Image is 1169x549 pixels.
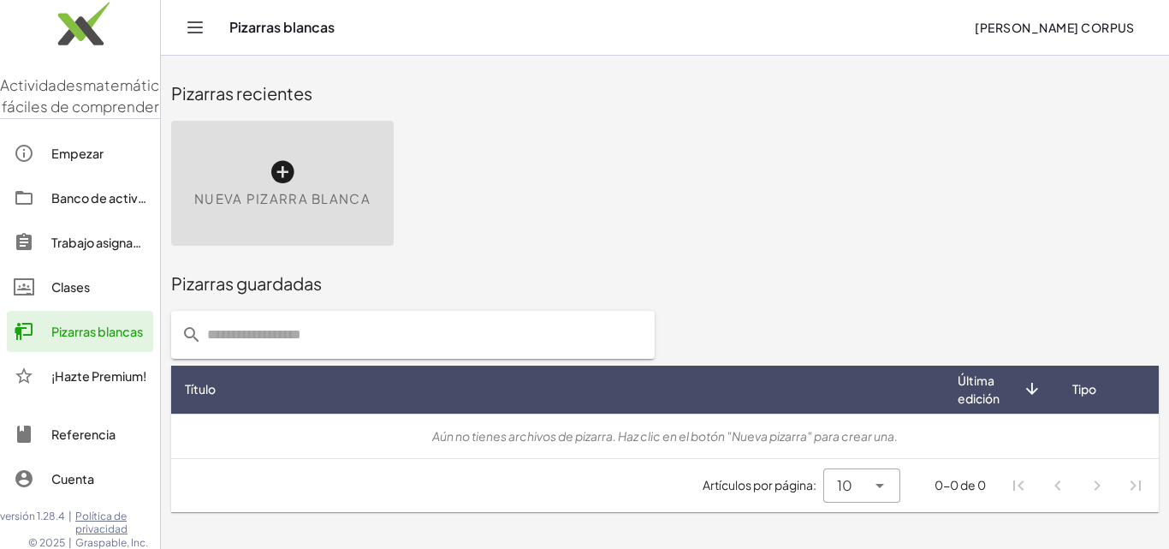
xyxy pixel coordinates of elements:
font: Empezar [51,146,104,161]
font: Banco de actividades [51,190,178,206]
nav: Navegación de paginación [1000,466,1155,505]
font: Referencia [51,427,116,442]
font: Tipo [1072,381,1096,397]
font: Nueva pizarra blanca [194,190,371,206]
button: [PERSON_NAME] Corpus [961,12,1148,43]
font: Pizarras guardadas [171,272,322,294]
font: | [68,510,72,522]
font: | [68,536,72,549]
font: Graspable, Inc. [75,536,148,549]
font: [PERSON_NAME] Corpus [975,20,1135,35]
font: 0-0 de 0 [935,477,986,492]
a: Empezar [7,133,153,174]
font: Política de privacidad [75,510,128,536]
font: Pizarras blancas [51,324,143,339]
font: Pizarras recientes [171,82,312,104]
a: Pizarras blancas [7,311,153,352]
font: Título [185,381,216,397]
a: Banco de actividades [7,177,153,218]
a: Política de privacidad [75,510,160,536]
font: Artículos por página: [703,477,816,492]
a: Clases [7,266,153,307]
span: Artículos por página: [703,476,823,494]
a: Trabajo asignado [7,222,153,263]
font: Clases [51,279,90,295]
a: Referencia [7,414,153,455]
a: Cuenta [7,458,153,499]
font: Cuenta [51,471,94,486]
button: Cambiar navegación [181,14,209,41]
font: 10 [837,476,852,494]
font: © 2025 [28,536,65,549]
font: Trabajo asignado [51,235,149,250]
font: matemáticas fáciles de comprender [2,75,176,116]
i: prepended action [181,325,202,345]
font: ¡Hazte Premium! [51,368,146,384]
font: Aún no tienes archivos de pizarra. Haz clic en el botón "Nueva pizarra" para crear una. [432,428,898,444]
font: Última edición [958,373,1000,406]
